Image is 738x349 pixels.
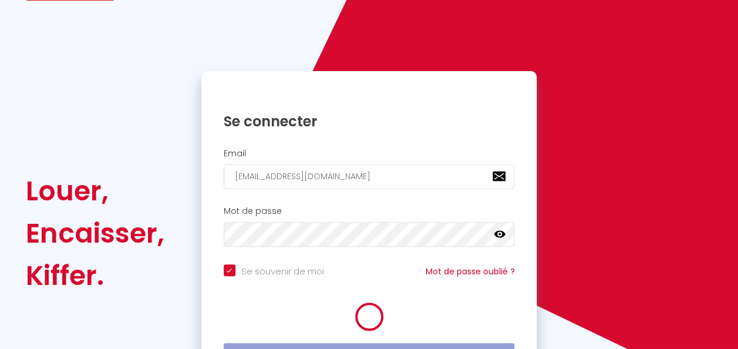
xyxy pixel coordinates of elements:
a: Mot de passe oublié ? [425,266,514,277]
h2: Email [224,149,515,159]
div: Kiffer. [26,254,164,297]
div: Encaisser, [26,212,164,254]
button: Ouvrir le widget de chat LiveChat [9,5,45,40]
h1: Se connecter [224,112,515,130]
h2: Mot de passe [224,206,515,216]
div: Louer, [26,170,164,212]
input: Ton Email [224,164,515,189]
